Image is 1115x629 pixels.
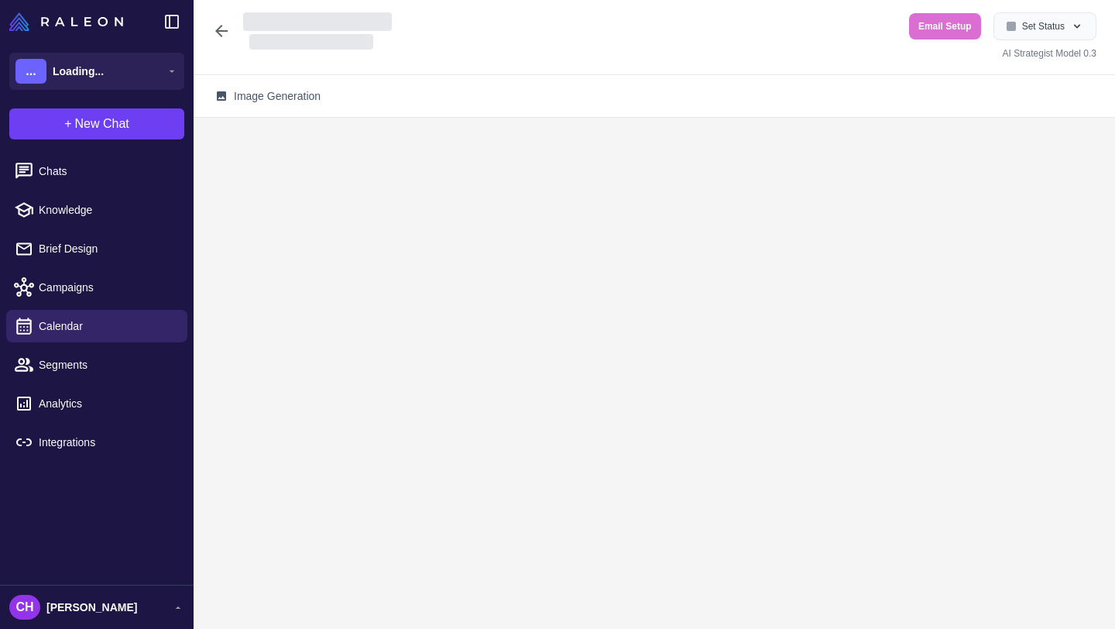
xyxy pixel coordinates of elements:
[6,232,187,265] a: Brief Design
[909,13,981,40] button: Email Setup
[6,349,187,381] a: Segments
[39,240,175,257] span: Brief Design
[9,12,129,31] a: Raleon Logo
[6,310,187,342] a: Calendar
[39,201,175,218] span: Knowledge
[6,426,187,459] a: Integrations
[39,356,175,373] span: Segments
[15,59,46,84] div: ...
[39,318,175,335] span: Calendar
[39,434,175,451] span: Integrations
[6,155,187,187] a: Chats
[53,63,104,80] span: Loading...
[6,271,187,304] a: Campaigns
[9,53,184,90] button: ...Loading...
[206,81,330,111] button: Image Generation
[39,395,175,412] span: Analytics
[6,194,187,226] a: Knowledge
[64,115,71,133] span: +
[46,599,137,616] span: [PERSON_NAME]
[9,108,184,139] button: +New Chat
[918,19,972,33] span: Email Setup
[1022,19,1065,33] span: Set Status
[234,88,321,105] span: Image Generation
[39,163,175,180] span: Chats
[9,595,40,620] div: CH
[75,115,129,133] span: New Chat
[6,387,187,420] a: Analytics
[9,12,123,31] img: Raleon Logo
[39,279,175,296] span: Campaigns
[1003,48,1096,59] span: AI Strategist Model 0.3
